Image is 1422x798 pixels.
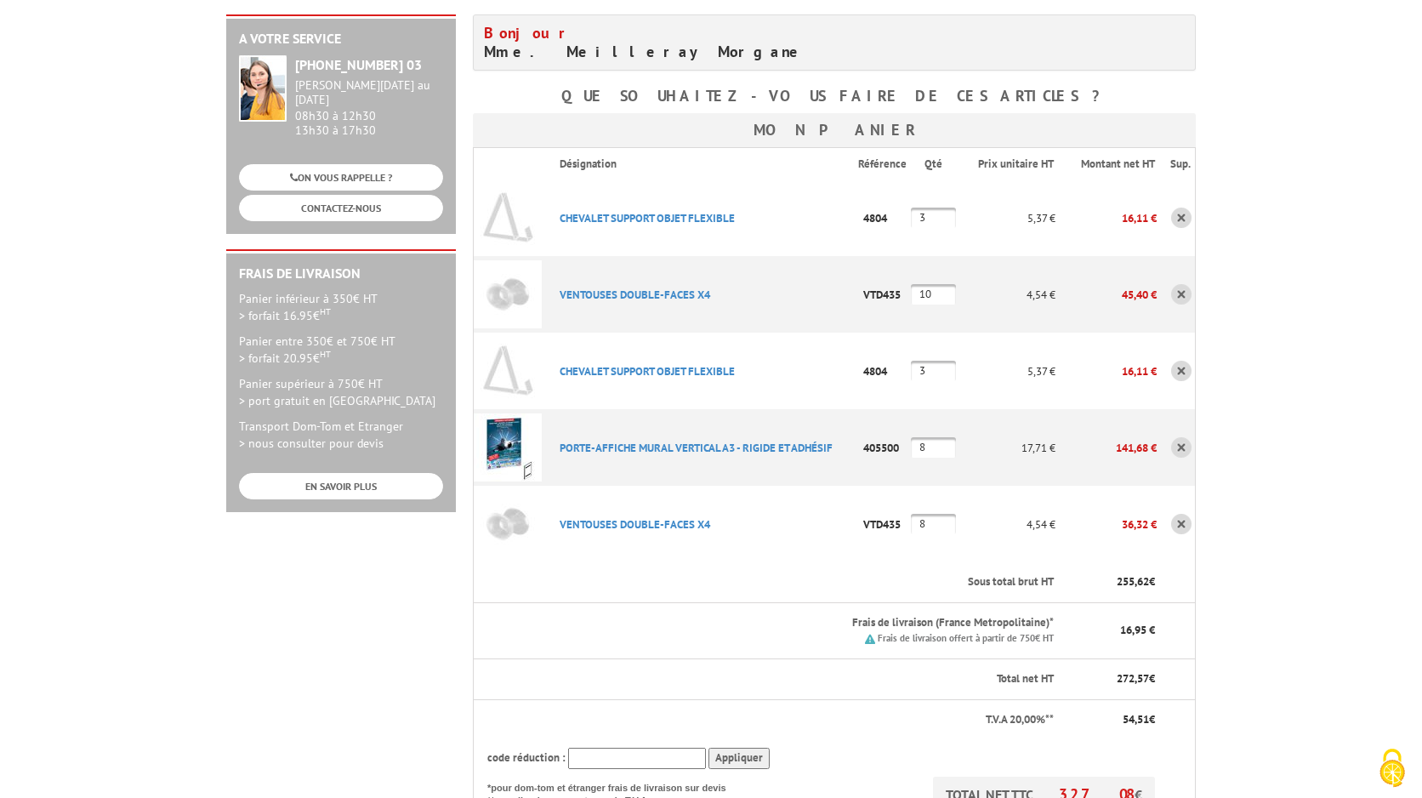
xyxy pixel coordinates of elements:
[858,356,911,386] p: 4804
[487,671,1054,687] p: Total net HT
[295,56,422,73] strong: [PHONE_NUMBER] 03
[1117,671,1149,686] span: 272,57
[1120,623,1155,637] span: 16,95 €
[1055,510,1158,539] p: 36,32 €
[858,157,909,173] p: Référence
[484,23,574,43] span: Bonjour
[1371,747,1413,789] img: Cookies (fenêtre modale)
[239,55,287,122] img: widget-service.jpg
[487,712,1054,728] p: T.V.A 20,00%**
[561,86,1108,105] b: Que souhaitez-vous faire de ces articles ?
[1055,203,1158,233] p: 16,11 €
[1069,712,1156,728] p: €
[560,288,710,302] a: VENTOUSES DOUBLE-FACES X4
[239,308,331,323] span: > forfait 16.95€
[239,436,384,451] span: > nous consulter pour devis
[474,413,542,482] img: PORTE-AFFICHE MURAL VERTICAL A3 - RIGIDE ET ADHéSIF
[878,632,1054,644] small: Frais de livraison offert à partir de 750€ HT
[484,24,822,61] h4: Mme. Meilleray Morgane
[560,211,735,225] a: CHEVALET SUPPORT OBJET FLEXIBLE
[239,393,435,408] span: > port gratuit en [GEOGRAPHIC_DATA]
[959,203,1055,233] p: 5,37 €
[560,517,710,532] a: VENTOUSES DOUBLE-FACES X4
[239,473,443,499] a: EN SAVOIR PLUS
[474,490,542,558] img: VENTOUSES DOUBLE-FACES X4
[1069,671,1156,687] p: €
[320,348,331,360] sup: HT
[858,280,911,310] p: VTD435
[239,31,443,47] h2: A votre service
[560,441,833,455] a: PORTE-AFFICHE MURAL VERTICAL A3 - RIGIDE ET ADHéSIF
[973,157,1054,173] p: Prix unitaire HT
[959,356,1055,386] p: 5,37 €
[239,351,331,366] span: > forfait 20.95€
[1362,740,1422,798] button: Cookies (fenêtre modale)
[959,433,1055,463] p: 17,71 €
[1069,574,1156,590] p: €
[320,305,331,317] sup: HT
[487,750,566,765] span: code réduction :
[1055,433,1158,463] p: 141,68 €
[1055,280,1158,310] p: 45,40 €
[959,280,1055,310] p: 4,54 €
[959,510,1055,539] p: 4,54 €
[239,164,443,191] a: ON VOUS RAPPELLE ?
[865,634,875,644] img: picto.png
[239,418,443,452] p: Transport Dom-Tom et Etranger
[1117,574,1149,589] span: 255,62
[239,375,443,409] p: Panier supérieur à 750€ HT
[1123,712,1149,727] span: 54,51
[858,433,911,463] p: 405500
[239,333,443,367] p: Panier entre 350€ et 750€ HT
[560,364,735,379] a: CHEVALET SUPPORT OBJET FLEXIBLE
[239,195,443,221] a: CONTACTEZ-NOUS
[858,203,911,233] p: 4804
[911,147,958,180] th: Qté
[858,510,911,539] p: VTD435
[708,748,770,769] input: Appliquer
[474,337,542,405] img: CHEVALET SUPPORT OBJET FLEXIBLE
[239,290,443,324] p: Panier inférieur à 350€ HT
[546,562,1055,602] th: Sous total brut HT
[474,260,542,328] img: VENTOUSES DOUBLE-FACES X4
[560,615,1054,631] p: Frais de livraison (France Metropolitaine)*
[474,184,542,252] img: CHEVALET SUPPORT OBJET FLEXIBLE
[1157,147,1195,180] th: Sup.
[239,266,443,282] h2: Frais de Livraison
[473,113,1196,147] h3: Mon panier
[1069,157,1156,173] p: Montant net HT
[295,78,443,107] div: [PERSON_NAME][DATE] au [DATE]
[295,78,443,137] div: 08h30 à 12h30 13h30 à 17h30
[546,147,858,180] th: Désignation
[1055,356,1158,386] p: 16,11 €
